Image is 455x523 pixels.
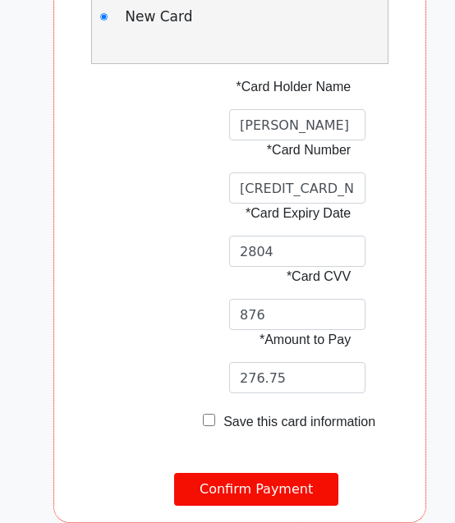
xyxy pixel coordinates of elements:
label: *Card Expiry Date [227,204,351,223]
input: 1.00 [229,362,365,393]
label: *Card Number [227,140,351,160]
input: 313 [229,299,365,330]
p: New Card [125,7,240,28]
input: John Doe [229,109,365,140]
input: Confirm Payment [174,473,338,506]
input: YYMM [229,236,365,267]
label: *Card CVV [227,267,351,287]
label: Save this card information [219,412,375,432]
label: *Card Holder Name [227,77,351,97]
label: *Amount to Pay [227,330,351,350]
input: 5115010000000001 [229,172,365,204]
